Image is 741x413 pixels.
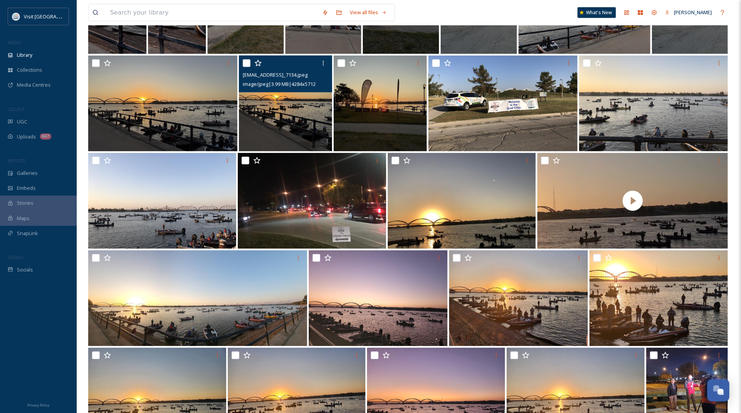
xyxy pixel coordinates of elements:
span: UGC [17,118,27,125]
span: Stories [17,199,33,207]
a: View all files [346,5,391,20]
span: WIDGETS [8,158,25,163]
span: [EMAIL_ADDRESS]_7134.jpeg [243,71,308,78]
span: image/jpeg | 3.99 MB | 4284 x 5712 [243,81,316,87]
span: COLLECT [8,106,24,112]
button: Open Chat [707,379,729,401]
span: SOCIALS [8,254,23,260]
img: ext_1728580069.525574_jvandyke@visitquadcities.com-IMG_9073.jpeg [238,153,386,249]
input: Search your library [106,4,318,21]
img: ext_1728654267.928101_Cdarin@visitquadcities.com-IMG_7145.jpeg [334,56,427,151]
span: MEDIA [8,39,21,45]
img: ext_1728580070.461613_jvandyke@visitquadcities.com-IMG_9072.jpeg [428,56,578,151]
span: [PERSON_NAME] [674,9,712,16]
span: Galleries [17,169,38,177]
img: ext_1728654273.849526_Cdarin@visitquadcities.com-IMG_7134.jpeg [239,56,332,151]
span: Library [17,51,32,59]
img: ext_1728577861.533693_JKranovich@visitquadcities.com-20241010_072327.jpg [88,250,307,346]
img: ext_1728580069.504934_jvandyke@visitquadcities.com-IMG_9075.jpeg [88,153,236,249]
a: What's New [578,7,616,18]
img: QCCVB_VISIT_vert_logo_4c_tagline_122019.svg [12,13,20,20]
span: Uploads [17,133,36,140]
img: ext_1728577860.745989_JKranovich@visitquadcities.com-20241010_072739.jpg [590,250,728,346]
span: Socials [17,266,33,273]
img: ext_1728577860.949808_JKranovich@visitquadcities.com-20241010_072722.jpg [449,250,588,346]
img: ext_1728654274.974843_Cdarin@visitquadcities.com-IMG_7133.jpeg [88,56,237,151]
span: Visit [GEOGRAPHIC_DATA] [24,13,83,20]
span: SnapLink [17,230,38,237]
a: Privacy Policy [27,400,49,409]
span: Media Centres [17,81,51,89]
img: thumbnail [537,153,728,249]
img: ext_1728577861.038742_JKranovich@visitquadcities.com-20241010_064905.jpg [309,250,448,346]
span: Embeds [17,184,36,192]
a: [PERSON_NAME] [661,5,716,20]
img: ext_1728580069.792683_jvandyke@visitquadcities.com-IMG_9074.jpeg [579,56,728,151]
div: 667 [40,133,51,140]
span: Maps [17,215,30,222]
span: Collections [17,66,42,74]
span: Privacy Policy [27,403,49,408]
img: ext_1728580069.520006_jvandyke@visitquadcities.com-IMG_9076.jpeg [388,153,536,249]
